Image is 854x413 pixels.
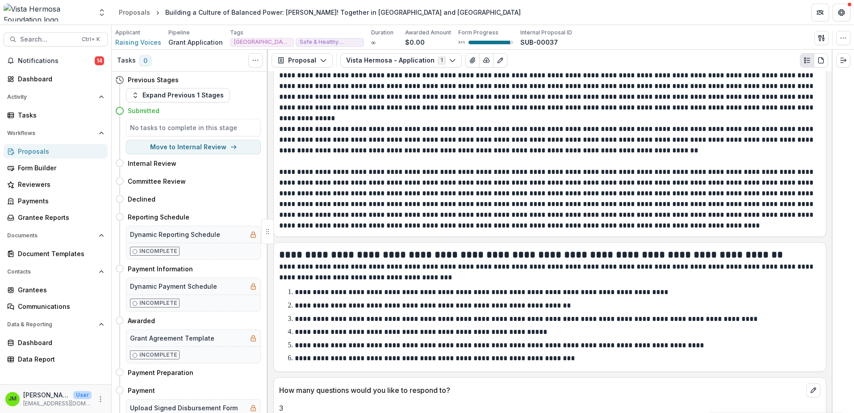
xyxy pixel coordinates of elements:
p: ∞ [371,38,376,47]
div: Dashboard [18,74,100,84]
a: Form Builder [4,160,108,175]
span: 14 [95,56,104,65]
h4: Submitted [128,106,159,115]
nav: breadcrumb [115,6,524,19]
p: 93 % [458,39,465,46]
p: $0.00 [405,38,425,47]
a: Payments [4,194,108,208]
span: Notifications [18,57,95,65]
div: Proposals [119,8,150,17]
button: Vista Hermosa - Application1 [340,53,462,67]
a: Dashboard [4,335,108,350]
h5: No tasks to complete in this stage [130,123,257,132]
img: Vista Hermosa Foundation logo [4,4,92,21]
a: Grantee Reports [4,210,108,225]
div: Data Report [18,354,100,364]
h4: Reporting Schedule [128,212,189,222]
a: Reviewers [4,177,108,192]
div: Reviewers [18,180,100,189]
button: Expand right [836,53,850,67]
a: Raising Voices [115,38,161,47]
span: Documents [7,232,95,239]
p: Grant Application [168,38,223,47]
button: Open entity switcher [96,4,108,21]
div: Document Templates [18,249,100,258]
h5: Dynamic Payment Schedule [130,282,217,291]
h4: Committee Review [128,177,186,186]
button: PDF view [814,53,828,67]
div: Grantee Reports [18,213,100,222]
p: Applicant [115,29,140,37]
button: Proposal [272,53,333,67]
p: User [73,391,92,399]
h4: Internal Review [128,159,176,168]
h4: Declined [128,194,155,204]
p: Tags [230,29,243,37]
button: Edit as form [493,53,507,67]
span: Activity [7,94,95,100]
button: Open Activity [4,90,108,104]
div: Jerry Martinez [8,396,17,402]
div: Payments [18,196,100,206]
span: Safe & Healthy Families [300,39,360,45]
button: edit [806,383,821,397]
h5: Dynamic Reporting Schedule [130,230,220,239]
div: Ctrl + K [80,34,102,44]
span: Contacts [7,269,95,275]
button: Toggle View Cancelled Tasks [248,53,263,67]
div: Grantees [18,285,100,295]
h3: Tasks [117,57,136,64]
p: SUB-00037 [520,38,558,47]
div: Communications [18,302,100,311]
div: Proposals [18,147,100,156]
p: Incomplete [139,351,177,359]
button: Expand Previous 1 Stages [126,88,230,102]
span: 0 [139,55,151,66]
button: Open Workflows [4,126,108,140]
a: Grantees [4,282,108,297]
span: [GEOGRAPHIC_DATA] [234,39,290,45]
h4: Payment [128,386,155,395]
p: Awarded Amount [405,29,451,37]
button: Open Contacts [4,265,108,279]
button: Partners [811,4,829,21]
p: [PERSON_NAME] [23,390,70,400]
p: Incomplete [139,299,177,307]
button: Move to Internal Review [126,140,261,154]
button: Plaintext view [800,53,814,67]
p: Form Progress [458,29,498,37]
h4: Awarded [128,316,155,325]
a: Document Templates [4,246,108,261]
a: Communications [4,299,108,314]
button: Notifications14 [4,54,108,68]
a: Tasks [4,108,108,122]
a: Proposals [115,6,154,19]
div: Form Builder [18,163,100,173]
p: [EMAIL_ADDRESS][DOMAIN_NAME] [23,400,92,408]
h4: Previous Stages [128,75,179,84]
div: Building a Culture of Balanced Power: [PERSON_NAME]! Together in [GEOGRAPHIC_DATA] and [GEOGRAPHI... [165,8,521,17]
span: Workflows [7,130,95,136]
a: Proposals [4,144,108,159]
p: How many questions would you like to respond to? [279,385,803,396]
button: Open Documents [4,228,108,243]
button: Get Help [833,4,850,21]
div: Dashboard [18,338,100,347]
p: Duration [371,29,394,37]
button: Open Data & Reporting [4,317,108,332]
h5: Grant Agreement Template [130,333,214,343]
h4: Payment Information [128,264,193,274]
p: Pipeline [168,29,190,37]
span: Data & Reporting [7,321,95,328]
span: Search... [20,36,76,43]
a: Dashboard [4,72,108,86]
div: Tasks [18,110,100,120]
h5: Upload Signed Disbursement Form [130,403,238,413]
button: Search... [4,32,108,46]
button: View Attached Files [465,53,480,67]
p: Internal Proposal ID [520,29,572,37]
a: Data Report [4,352,108,367]
h4: Payment Preparation [128,368,193,377]
p: Incomplete [139,247,177,255]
